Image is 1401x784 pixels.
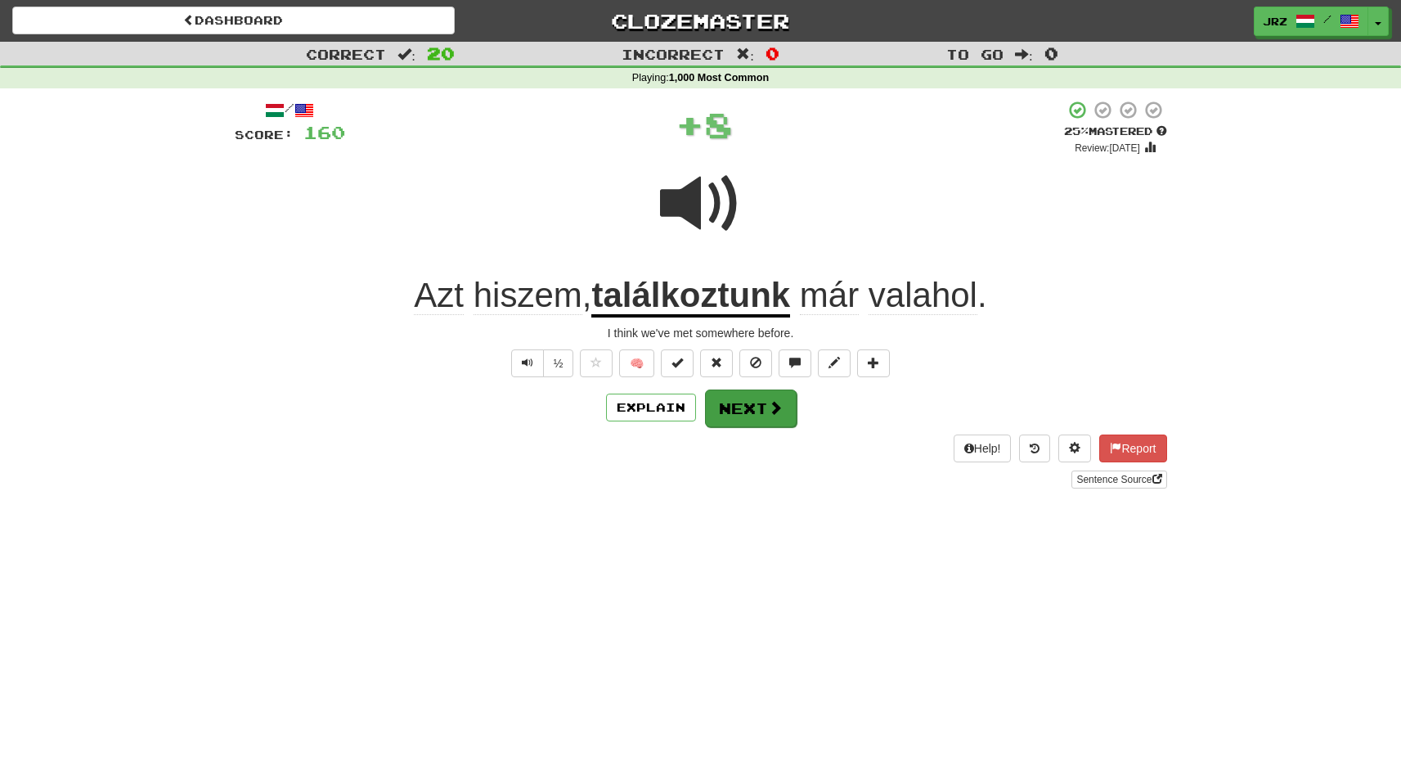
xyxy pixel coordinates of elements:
[1015,47,1033,61] span: :
[511,349,544,377] button: Play sentence audio (ctl+space)
[1019,435,1050,462] button: Round history (alt+y)
[869,276,977,315] span: valahol
[704,104,733,145] span: 8
[1254,7,1368,36] a: jrz /
[474,276,582,315] span: hiszem
[790,276,986,315] span: .
[235,128,294,142] span: Score:
[669,72,769,83] strong: 1,000 Most Common
[818,349,851,377] button: Edit sentence (alt+d)
[1071,471,1166,489] a: Sentence Source
[779,349,811,377] button: Discuss sentence (alt+u)
[414,276,591,315] span: ,
[1064,124,1089,137] span: 25 %
[427,43,455,63] span: 20
[235,100,345,120] div: /
[954,435,1012,462] button: Help!
[1044,43,1058,63] span: 0
[591,276,790,318] u: találkoztunk
[606,394,696,421] button: Explain
[622,46,725,62] span: Incorrect
[12,7,455,34] a: Dashboard
[235,325,1167,341] div: I think we've met somewhere before.
[857,349,890,377] button: Add to collection (alt+a)
[1323,13,1331,25] span: /
[414,276,464,315] span: Azt
[479,7,922,35] a: Clozemaster
[397,47,415,61] span: :
[306,46,386,62] span: Correct
[766,43,779,63] span: 0
[1064,124,1167,139] div: Mastered
[661,349,694,377] button: Set this sentence to 100% Mastered (alt+m)
[508,349,574,377] div: Text-to-speech controls
[736,47,754,61] span: :
[800,276,859,315] span: már
[1263,14,1287,29] span: jrz
[676,100,704,149] span: +
[739,349,772,377] button: Ignore sentence (alt+i)
[700,349,733,377] button: Reset to 0% Mastered (alt+r)
[705,390,797,427] button: Next
[303,122,345,142] span: 160
[946,46,1004,62] span: To go
[580,349,613,377] button: Favorite sentence (alt+f)
[1099,435,1166,462] button: Report
[543,349,574,377] button: ½
[1075,142,1140,154] small: Review: [DATE]
[619,349,654,377] button: 🧠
